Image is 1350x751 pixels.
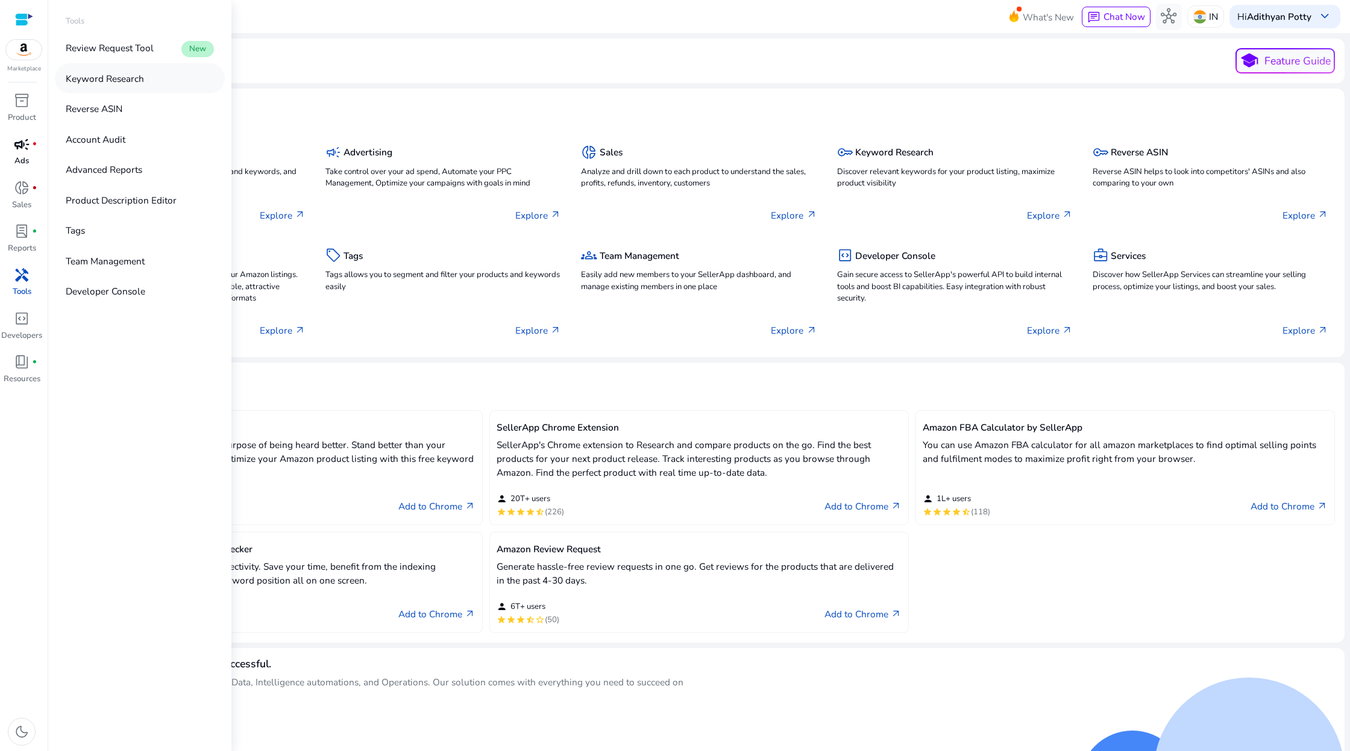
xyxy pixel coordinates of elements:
span: 1L+ users [937,494,971,505]
span: lab_profile [14,223,30,239]
span: keyboard_arrow_down [1317,8,1333,24]
p: Developers [1,330,42,342]
mat-icon: star_half [961,507,971,517]
mat-icon: star [516,615,526,625]
b: Adithyan Potty [1247,10,1311,23]
span: arrow_outward [550,210,561,220]
p: Explore [1027,208,1073,222]
h5: Tags [344,251,363,261]
img: amazon.svg [6,40,42,60]
span: arrow_outward [891,609,902,620]
h5: Amazon Review Request [497,544,902,555]
p: Product [8,112,36,124]
span: campaign [325,145,341,160]
span: arrow_outward [1317,210,1328,220]
span: donut_small [581,145,597,160]
p: Reverse ASIN helps to look into competitors' ASINs and also comparing to your own [1093,166,1328,190]
p: Marketplace [7,64,41,73]
p: Sales [12,199,31,211]
span: What's New [1023,7,1074,28]
p: Resources [4,373,40,385]
span: donut_small [14,180,30,196]
span: fiber_manual_record [32,229,37,234]
img: in.svg [1193,10,1207,23]
span: chat [1087,11,1100,24]
mat-icon: star [932,507,942,517]
h5: Amazon FBA Calculator by SellerApp [923,422,1328,433]
p: Review Request Tool [66,41,154,55]
span: key [837,145,853,160]
p: Account Audit [66,132,125,146]
span: arrow_outward [806,210,817,220]
span: campaign [14,137,30,152]
span: key [1093,145,1108,160]
span: (226) [545,507,564,518]
p: Ads [14,155,29,167]
mat-icon: person [497,602,507,612]
mat-icon: star [516,507,526,517]
span: arrow_outward [295,325,306,336]
p: SellerApp is built to enable sellers with Data, Intelligence automations, and Operations. Our sol... [63,675,699,703]
p: Generate hassle-free review requests in one go. Get reviews for the products that are delivered i... [497,559,902,587]
mat-icon: star [497,615,506,625]
p: Hi [1237,12,1311,21]
h5: Developer Console [855,251,935,261]
p: Reports [8,243,36,255]
span: fiber_manual_record [32,185,37,191]
p: Team Management [66,254,145,268]
p: Analyze and drill down to each product to understand the sales, profits, refunds, inventory, cust... [581,166,817,190]
p: Built with focus on ease of use and effectivity. Save your time, benefit from the indexing inform... [71,559,476,587]
mat-icon: star [923,507,932,517]
p: Tags allows you to segment and filter your products and keywords easily [325,269,561,293]
span: hub [1161,8,1176,24]
a: Add to Chromearrow_outward [398,606,476,622]
h5: Reverse ASIN [1111,147,1168,158]
p: You can use Amazon FBA calculator for all amazon marketplaces to find optimal selling points and ... [923,438,1328,466]
h5: Keyword Research [855,147,934,158]
p: Tools [13,286,31,298]
span: arrow_outward [1062,210,1073,220]
p: Reverse ASIN [66,102,122,116]
h5: Services [1111,251,1146,261]
span: arrow_outward [1317,501,1328,512]
span: Chat Now [1104,10,1145,23]
p: Explore [515,323,561,337]
mat-icon: person [923,494,934,505]
h5: Amazon Keyword Research Tool [71,422,476,433]
span: arrow_outward [295,210,306,220]
span: 6T+ users [510,602,545,612]
mat-icon: star [506,507,516,517]
button: hub [1156,4,1182,30]
h5: Amazon Keyword Ranking & Index Checker [71,544,476,555]
a: Add to Chromearrow_outward [824,606,902,622]
p: Explore [1027,323,1073,337]
h5: Team Management [600,251,679,261]
span: sell [325,248,341,263]
p: Tools [66,16,84,28]
p: Discover how SellerApp Services can streamline your selling process, optimize your listings, and ... [1093,269,1328,293]
span: arrow_outward [891,501,902,512]
h5: Advertising [344,147,392,158]
span: 20T+ users [510,494,550,505]
span: book_4 [14,354,30,370]
mat-icon: star [952,507,961,517]
p: Product Description Editor [66,193,177,207]
p: Advanced Reports [66,163,142,176]
mat-icon: star [526,507,535,517]
span: fiber_manual_record [32,142,37,147]
h5: SellerApp Chrome Extension [497,422,902,433]
span: arrow_outward [806,325,817,336]
p: Tags [66,223,85,237]
p: Gain secure access to SellerApp's powerful API to build internal tools and boost BI capabilities.... [837,269,1073,305]
p: Explore [1282,208,1328,222]
mat-icon: star [506,615,516,625]
button: schoolFeature Guide [1235,48,1335,73]
span: arrow_outward [550,325,561,336]
p: Feature Guide [1264,53,1331,69]
button: chatChat Now [1082,7,1150,27]
span: (50) [545,615,559,626]
p: Developer Console [66,284,145,298]
mat-icon: star_border [535,615,545,625]
mat-icon: star_half [526,615,535,625]
p: SellerApp's Chrome extension to Research and compare products on the go. Find the best products f... [497,438,902,479]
